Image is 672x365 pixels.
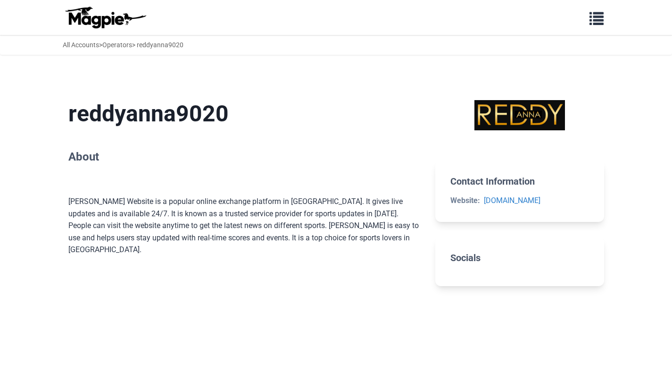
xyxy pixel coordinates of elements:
[484,196,540,205] a: [DOMAIN_NAME]
[63,6,148,29] img: logo-ab69f6fb50320c5b225c76a69d11143b.png
[63,41,99,49] a: All Accounts
[450,252,589,263] h2: Socials
[68,100,421,127] h1: reddyanna9020
[474,100,565,130] img: reddyanna9020 logo
[63,40,183,50] div: > > reddyanna9020
[102,41,132,49] a: Operators
[68,150,421,164] h2: About
[68,171,421,280] div: [PERSON_NAME] Website is a popular online exchange platform in [GEOGRAPHIC_DATA]. It gives live u...
[450,176,589,187] h2: Contact Information
[450,196,480,205] strong: Website:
